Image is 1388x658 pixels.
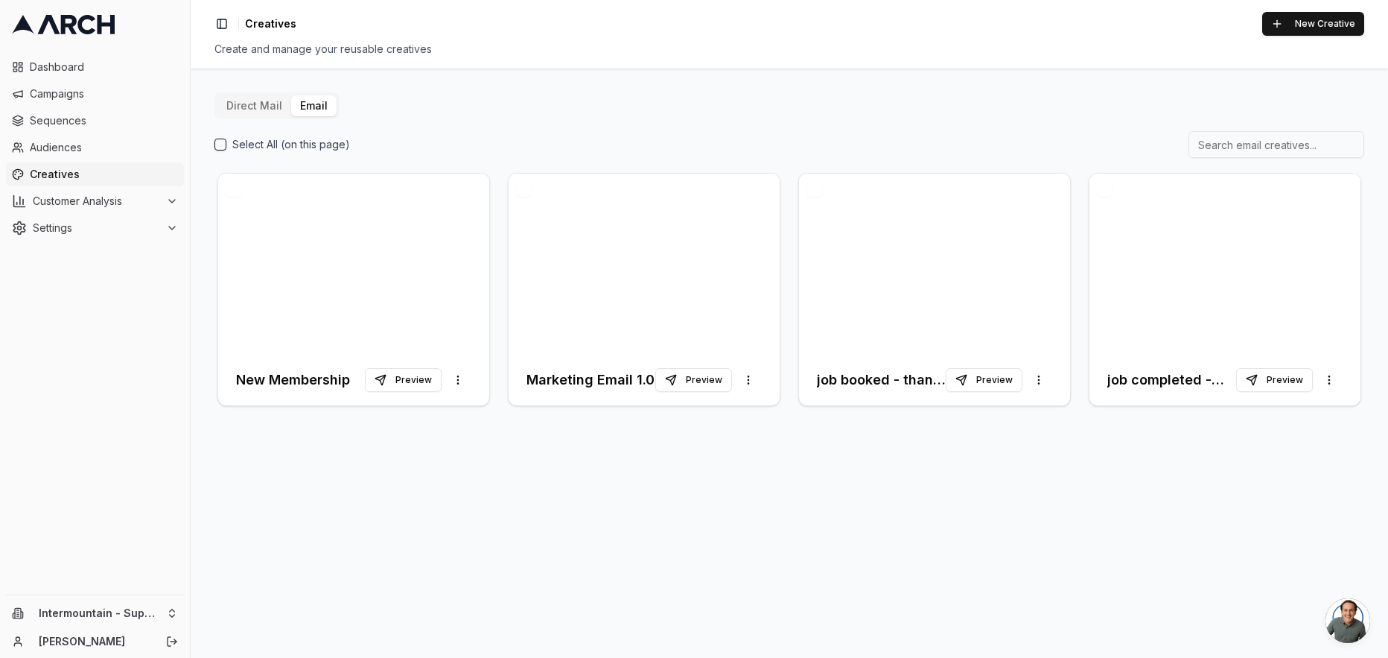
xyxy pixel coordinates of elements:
[6,82,184,106] a: Campaigns
[817,370,946,390] h3: job booked - thank you
[946,368,1022,392] button: Preview
[6,216,184,240] button: Settings
[6,55,184,79] a: Dashboard
[526,370,655,390] h3: Marketing Email 1.0
[217,95,291,116] button: Direct Mail
[232,137,350,152] label: Select All (on this page)
[1107,370,1236,390] h3: job completed - thank you
[1325,598,1370,643] div: Open chat
[245,16,296,31] span: Creatives
[245,16,296,31] nav: breadcrumb
[1188,131,1364,158] input: Search email creatives...
[236,370,350,390] h3: New Membership
[6,136,184,159] a: Audiences
[655,368,732,392] button: Preview
[6,601,184,625] button: Intermountain - Superior Water & Air
[30,60,178,75] span: Dashboard
[30,113,178,128] span: Sequences
[1236,368,1313,392] button: Preview
[214,42,1364,57] div: Create and manage your reusable creatives
[365,368,442,392] button: Preview
[30,167,178,182] span: Creatives
[6,109,184,133] a: Sequences
[39,607,160,620] span: Intermountain - Superior Water & Air
[162,631,182,652] button: Log out
[291,95,337,116] button: Email
[1262,12,1364,36] button: New Creative
[6,189,184,213] button: Customer Analysis
[39,634,150,649] a: [PERSON_NAME]
[6,162,184,186] a: Creatives
[33,221,160,235] span: Settings
[30,86,178,101] span: Campaigns
[33,194,160,209] span: Customer Analysis
[30,140,178,155] span: Audiences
